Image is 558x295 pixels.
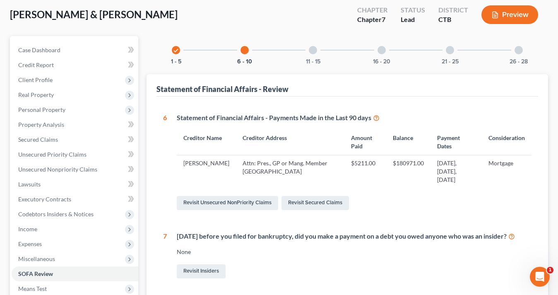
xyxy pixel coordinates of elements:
span: Unsecured Priority Claims [18,151,87,158]
a: Credit Report [12,58,138,73]
span: Personal Property [18,106,65,113]
button: 16 - 20 [373,59,390,65]
span: Lawsuits [18,181,41,188]
td: $180971.00 [386,155,431,188]
iframe: Intercom live chat [530,267,550,287]
div: Chapter [357,15,387,24]
th: Consideration [482,129,532,155]
button: Preview [481,5,538,24]
span: Means Test [18,285,47,292]
div: [DATE] before you filed for bankruptcy, did you make a payment on a debt you owed anyone who was ... [177,232,532,241]
div: 6 [163,113,167,212]
a: Revisit Secured Claims [281,196,349,210]
td: [DATE], [DATE], [DATE] [431,155,482,188]
div: None [177,248,532,256]
a: Case Dashboard [12,43,138,58]
span: Income [18,225,37,232]
td: Attn: Pres., GP or Mang. Member [GEOGRAPHIC_DATA] [236,155,344,188]
span: SOFA Review [18,270,53,277]
span: 7 [382,15,385,23]
td: [PERSON_NAME] [177,155,236,188]
a: SOFA Review [12,266,138,281]
span: Case Dashboard [18,46,60,53]
a: Secured Claims [12,132,138,147]
th: Creditor Name [177,129,236,155]
span: Credit Report [18,61,54,68]
button: 6 - 10 [237,59,252,65]
td: $5211.00 [344,155,386,188]
th: Payment Dates [431,129,482,155]
button: 21 - 25 [442,59,459,65]
div: District [438,5,468,15]
div: 7 [163,232,167,280]
div: Statement of Financial Affairs - Review [156,84,289,94]
span: Property Analysis [18,121,64,128]
button: 26 - 28 [510,59,528,65]
a: Unsecured Nonpriority Claims [12,162,138,177]
a: Revisit Unsecured NonPriority Claims [177,196,278,210]
div: Lead [401,15,425,24]
button: 1 - 5 [171,59,181,65]
th: Creditor Address [236,129,344,155]
div: Chapter [357,5,387,15]
span: Miscellaneous [18,255,55,262]
span: Real Property [18,91,54,98]
span: Executory Contracts [18,196,71,203]
a: Revisit Insiders [177,264,226,278]
span: 1 [547,267,553,273]
a: Lawsuits [12,177,138,192]
span: [PERSON_NAME] & [PERSON_NAME] [10,8,178,20]
span: Unsecured Nonpriority Claims [18,166,97,173]
th: Balance [386,129,431,155]
div: CTB [438,15,468,24]
span: Codebtors Insiders & Notices [18,210,94,218]
a: Executory Contracts [12,192,138,207]
td: Mortgage [482,155,532,188]
button: 11 - 15 [306,59,320,65]
a: Property Analysis [12,117,138,132]
th: Amount Paid [344,129,386,155]
div: Status [401,5,425,15]
span: Expenses [18,240,42,247]
span: Secured Claims [18,136,58,143]
span: Client Profile [18,76,53,83]
i: check [173,48,179,53]
div: Statement of Financial Affairs - Payments Made in the Last 90 days [177,113,532,123]
a: Unsecured Priority Claims [12,147,138,162]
